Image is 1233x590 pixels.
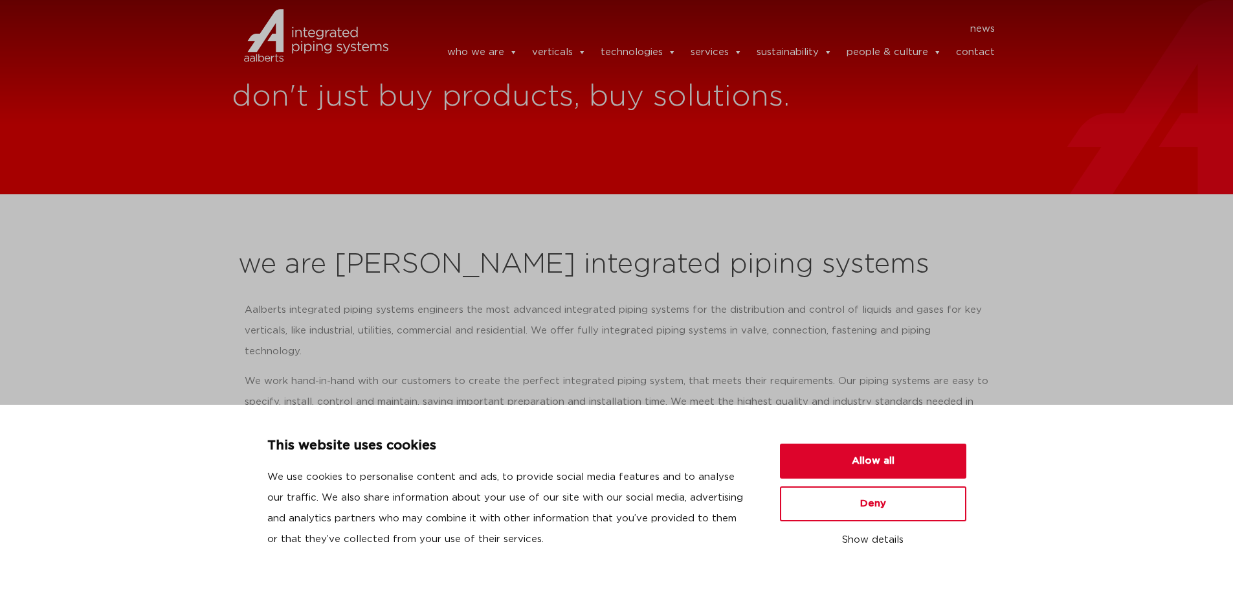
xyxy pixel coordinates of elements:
p: We use cookies to personalise content and ads, to provide social media features and to analyse ou... [267,467,749,550]
p: This website uses cookies [267,436,749,457]
a: news [970,19,995,40]
h2: we are [PERSON_NAME] integrated piping systems [238,249,995,280]
button: Deny [780,486,966,521]
a: technologies [601,40,676,65]
a: who we are [447,40,518,65]
a: sustainability [757,40,832,65]
a: people & culture [847,40,942,65]
p: Aalberts integrated piping systems engineers the most advanced integrated piping systems for the ... [245,300,989,362]
button: Show details [780,529,966,551]
a: services [691,40,742,65]
nav: Menu [408,19,995,40]
p: We work hand-in-hand with our customers to create the perfect integrated piping system, that meet... [245,371,989,433]
a: verticals [532,40,586,65]
a: contact [956,40,995,65]
button: Allow all [780,444,966,479]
